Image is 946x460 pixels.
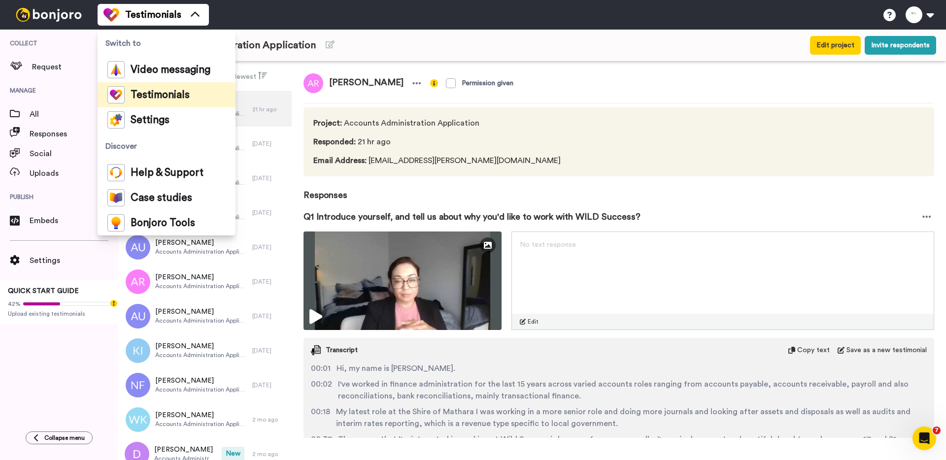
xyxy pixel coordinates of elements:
[326,345,358,355] span: Transcript
[338,378,927,402] span: I've worked in finance administration for the last 15 years across varied accounts roles ranging ...
[155,410,247,420] span: [PERSON_NAME]
[430,79,438,87] img: info-yellow.svg
[311,378,332,402] span: 00:02
[155,376,247,386] span: [PERSON_NAME]
[528,318,539,326] span: Edit
[155,351,247,359] span: Accounts Administration Application
[155,238,247,248] span: [PERSON_NAME]
[313,119,342,127] span: Project :
[252,381,287,389] div: [DATE]
[126,407,150,432] img: wk.png
[155,307,247,317] span: [PERSON_NAME]
[252,312,287,320] div: [DATE]
[323,73,409,93] span: [PERSON_NAME]
[313,155,561,166] span: [EMAIL_ADDRESS][PERSON_NAME][DOMAIN_NAME]
[30,215,118,227] span: Embeds
[118,230,292,264] a: [PERSON_NAME]Accounts Administration Application[DATE]
[118,264,292,299] a: [PERSON_NAME]Accounts Administration Application[DATE]
[337,362,455,374] span: Hi, my name is [PERSON_NAME].
[109,299,118,308] div: Tooltip anchor
[118,299,292,333] a: [PERSON_NAME]Accounts Administration Application[DATE]
[98,30,236,57] span: Switch to
[252,278,287,286] div: [DATE]
[32,61,118,73] span: Request
[225,67,273,86] button: Newest
[126,338,150,363] img: ki.png
[313,138,356,146] span: Responded :
[797,345,830,355] span: Copy text
[8,310,110,318] span: Upload existing testimonials
[154,445,217,455] span: [PERSON_NAME]
[252,140,287,148] div: [DATE]
[118,368,292,402] a: [PERSON_NAME]Accounts Administration Application[DATE]
[252,174,287,182] div: [DATE]
[252,209,287,217] div: [DATE]
[30,255,118,266] span: Settings
[118,333,292,368] a: [PERSON_NAME]Accounts Administration Application[DATE]
[131,90,190,100] span: Testimonials
[30,108,118,120] span: All
[865,36,936,55] button: Invite respondents
[98,82,236,107] a: Testimonials
[311,406,330,429] span: 00:18
[252,105,287,113] div: 21 hr ago
[252,243,287,251] div: [DATE]
[8,288,79,295] span: QUICK START GUIDE
[30,128,118,140] span: Responses
[155,282,247,290] span: Accounts Administration Application
[846,345,927,355] span: Save as a new testimonial
[107,164,125,181] img: help-and-support-colored.svg
[107,189,125,206] img: case-study-colored.svg
[26,431,93,444] button: Collapse menu
[252,416,287,424] div: 2 mo ago
[131,193,192,203] span: Case studies
[44,434,85,442] span: Collapse menu
[311,345,321,355] img: transcript.svg
[304,73,323,93] img: ar.png
[131,218,195,228] span: Bonjoro Tools
[131,168,203,178] span: Help & Support
[311,433,332,445] span: 00:37
[98,185,236,210] a: Case studies
[338,433,898,445] span: The reason that I'm interested in working at Wild Success is because for me personally, I'm a sin...
[155,317,247,325] span: Accounts Administration Application
[311,362,331,374] span: 00:01
[155,420,247,428] span: Accounts Administration Application
[98,132,236,160] span: Discover
[155,248,247,256] span: Accounts Administration Application
[810,36,861,55] button: Edit project
[131,115,169,125] span: Settings
[304,176,934,202] span: Responses
[103,7,119,23] img: tm-color.svg
[98,210,236,235] a: Bonjoro Tools
[30,167,118,179] span: Uploads
[304,231,502,330] img: ea1a9dbe-c326-4f0f-ad17-6357d9326e76-thumbnail_full-1757823952.jpg
[126,304,150,329] img: au.png
[107,61,125,78] img: vm-color.svg
[155,341,247,351] span: [PERSON_NAME]
[126,269,150,294] img: ar.png
[304,210,641,224] span: Q1 Introduce yourself, and tell us about why you'd like to work with WILD Success?
[155,272,247,282] span: [PERSON_NAME]
[98,57,236,82] a: Video messaging
[98,160,236,185] a: Help & Support
[125,8,181,22] span: Testimonials
[118,402,292,437] a: [PERSON_NAME]Accounts Administration Application2 mo ago
[12,8,86,22] img: bj-logo-header-white.svg
[252,450,287,458] div: 2 mo ago
[912,427,936,450] iframe: Intercom live chat
[313,117,561,129] span: Accounts Administration Application
[155,386,247,394] span: Accounts Administration Application
[98,107,236,132] a: Settings
[8,300,21,308] span: 42%
[126,235,150,260] img: au.png
[107,111,125,129] img: settings-colored.svg
[252,347,287,355] div: [DATE]
[462,78,513,88] div: Permission given
[313,136,561,148] span: 21 hr ago
[313,157,367,164] span: Email Address :
[107,214,125,231] img: bj-tools-colored.svg
[933,427,941,434] span: 7
[131,65,210,75] span: Video messaging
